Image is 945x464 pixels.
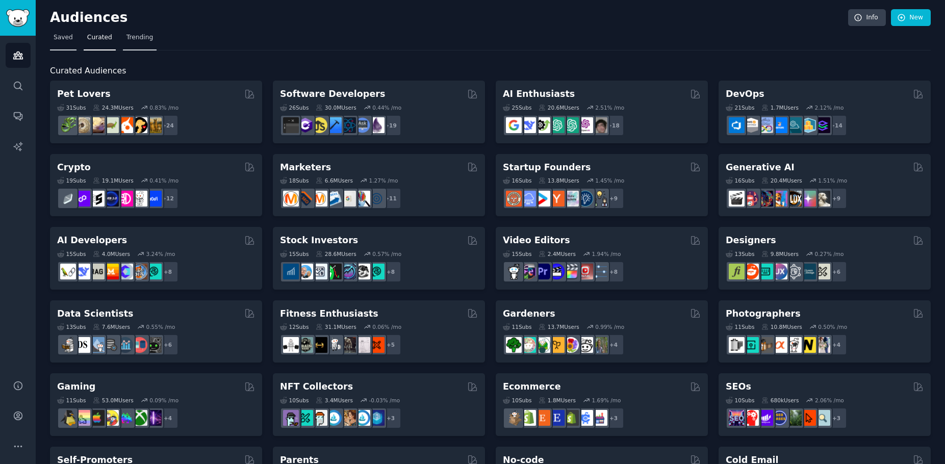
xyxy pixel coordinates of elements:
[534,191,550,207] img: startup
[369,410,385,426] img: DigitalItems
[354,410,370,426] img: OpenseaMarket
[800,264,816,279] img: learndesign
[74,117,90,133] img: ballpython
[592,397,621,404] div: 1.69 % /mo
[50,65,126,78] span: Curated Audiences
[726,380,751,393] h2: SEOs
[503,177,531,184] div: 16 Sub s
[772,337,787,353] img: SonyAlpha
[539,177,579,184] div: 13.8M Users
[297,264,313,279] img: ValueInvesting
[743,117,759,133] img: AWS_Certified_Experts
[772,117,787,133] img: DevOpsLinks
[354,117,370,133] img: AskComputerScience
[146,264,162,279] img: AIDevelopersSociety
[312,191,327,207] img: AskMarketing
[93,104,133,111] div: 24.3M Users
[89,337,105,353] img: statistics
[280,380,353,393] h2: NFT Collectors
[316,177,353,184] div: 6.6M Users
[132,264,147,279] img: llmops
[726,234,776,247] h2: Designers
[563,117,579,133] img: chatgpt_prompts_
[726,88,764,100] h2: DevOps
[539,397,576,404] div: 1.8M Users
[372,250,401,257] div: 0.57 % /mo
[534,337,550,353] img: SavageGarden
[280,250,309,257] div: 15 Sub s
[340,117,356,133] img: reactnative
[603,261,624,282] div: + 8
[60,410,76,426] img: linux_gaming
[316,323,356,330] div: 31.1M Users
[891,9,931,27] a: New
[826,407,847,429] div: + 3
[814,410,830,426] img: The_SEO
[340,264,356,279] img: StocksAndTrading
[132,337,147,353] img: datasets
[757,191,773,207] img: deepdream
[815,397,844,404] div: 2.06 % /mo
[726,250,754,257] div: 13 Sub s
[312,264,327,279] img: Forex
[726,104,754,111] div: 21 Sub s
[539,250,576,257] div: 2.4M Users
[503,161,591,174] h2: Startup Founders
[380,334,401,355] div: + 5
[563,191,579,207] img: indiehackers
[503,234,570,247] h2: Video Editors
[316,250,356,257] div: 28.6M Users
[549,191,565,207] img: ycombinator
[74,191,90,207] img: 0xPolygon
[157,407,178,429] div: + 4
[563,264,579,279] img: finalcutpro
[506,117,522,133] img: GoogleGeminiAI
[506,410,522,426] img: dropship
[280,397,309,404] div: 10 Sub s
[772,410,787,426] img: SEO_cases
[93,323,130,330] div: 7.6M Users
[592,410,607,426] img: ecommerce_growth
[503,104,531,111] div: 25 Sub s
[726,177,754,184] div: 16 Sub s
[743,337,759,353] img: streetphotography
[520,117,536,133] img: DeepSeek
[729,264,745,279] img: typography
[534,264,550,279] img: premiere
[57,250,86,257] div: 15 Sub s
[539,104,579,111] div: 20.6M Users
[57,104,86,111] div: 31 Sub s
[93,177,133,184] div: 19.1M Users
[595,104,624,111] div: 2.51 % /mo
[729,337,745,353] img: analog
[103,337,119,353] img: dataengineering
[814,117,830,133] img: PlatformEngineers
[818,177,847,184] div: 1.51 % /mo
[280,234,358,247] h2: Stock Investors
[74,337,90,353] img: datascience
[89,410,105,426] img: macgaming
[506,264,522,279] img: gopro
[761,397,799,404] div: 680k Users
[149,397,178,404] div: 0.09 % /mo
[57,161,91,174] h2: Crypto
[757,264,773,279] img: UI_Design
[340,410,356,426] img: CryptoArt
[549,337,565,353] img: GardeningUK
[761,323,802,330] div: 10.8M Users
[340,191,356,207] img: googleads
[520,264,536,279] img: editors
[340,337,356,353] img: fitness30plus
[132,410,147,426] img: XboxGamers
[280,323,309,330] div: 12 Sub s
[800,337,816,353] img: Nikon
[57,307,133,320] h2: Data Scientists
[826,261,847,282] div: + 6
[60,264,76,279] img: LangChain
[369,337,385,353] img: personaltraining
[149,104,178,111] div: 0.83 % /mo
[369,117,385,133] img: elixir
[93,250,130,257] div: 4.0M Users
[503,88,575,100] h2: AI Enthusiasts
[57,177,86,184] div: 19 Sub s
